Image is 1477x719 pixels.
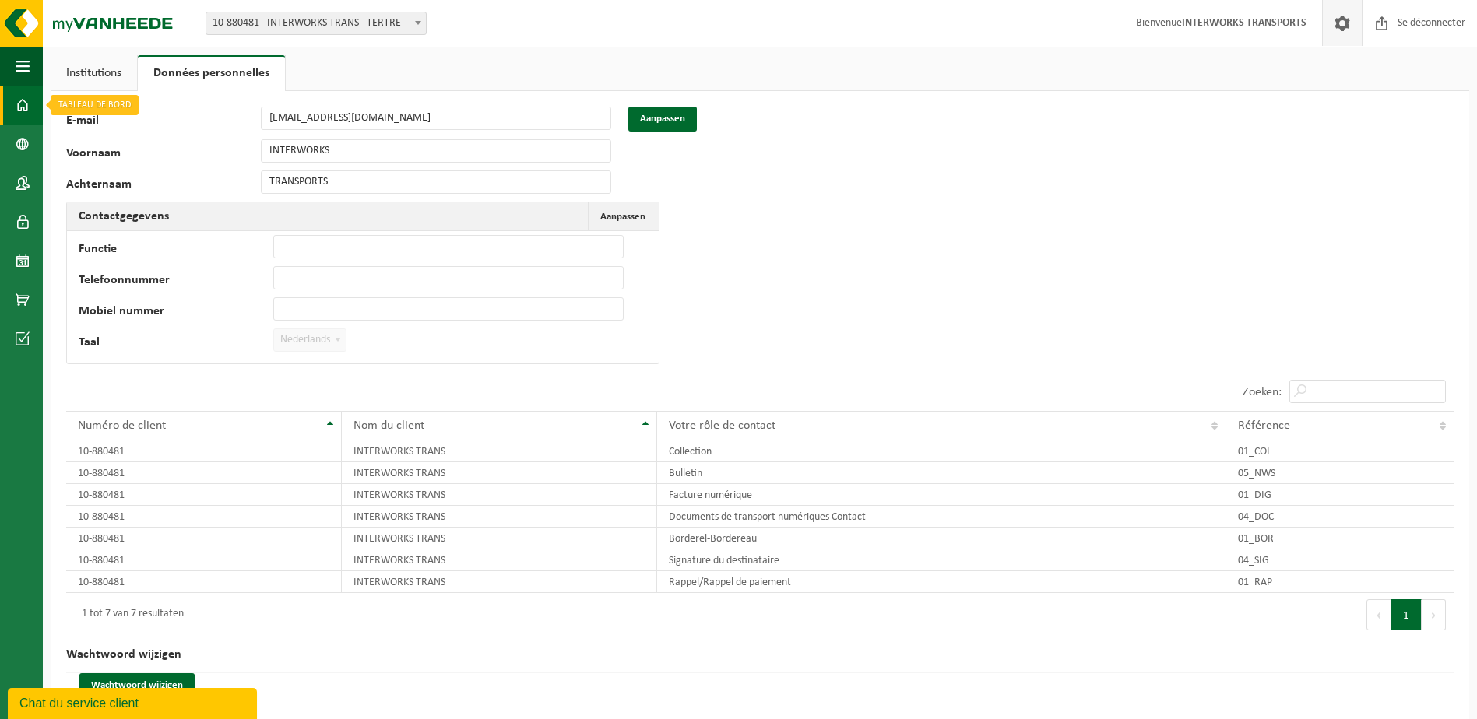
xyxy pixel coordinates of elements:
[261,107,611,130] input: E-mail
[600,212,645,222] span: Aanpassen
[342,528,657,549] td: INTERWORKS TRANS
[1226,440,1454,462] td: 01_COL
[78,419,166,432] span: Numéro de client
[342,484,657,506] td: INTERWORKS TRANS
[657,506,1226,528] td: Documents de transport numériques Contact
[1243,386,1282,398] label: Zoeken:
[1366,599,1391,630] button: Précédent
[657,528,1226,549] td: Borderel-Bordereau
[66,549,342,571] td: 10-880481
[588,202,657,230] button: Aanpassen
[342,462,657,484] td: INTERWORKS TRANS
[1391,599,1422,630] button: 1
[66,462,342,484] td: 10-880481
[66,178,261,194] label: Achternaam
[1136,17,1306,29] font: Bienvenue
[51,55,137,91] a: Institutions
[1226,528,1454,549] td: 01_BOR
[1226,506,1454,528] td: 04_DOC
[1238,419,1290,432] span: Référence
[79,336,273,352] label: Taal
[353,419,424,432] span: Nom du client
[342,571,657,593] td: INTERWORKS TRANS
[79,243,273,258] label: Functie
[669,419,775,432] span: Votre rôle de contact
[657,571,1226,593] td: Rappel/Rappel de paiement
[273,328,346,352] span: Nederlands
[206,12,427,35] span: 10-880481 - INTERWORKS TRANS - TERTRE
[138,55,285,91] a: Données personnelles
[74,601,184,629] div: 1 tot 7 van 7 resultaten
[657,440,1226,462] td: Collection
[657,484,1226,506] td: Facture numérique
[79,305,273,321] label: Mobiel nummer
[66,637,1454,673] h2: Wachtwoord wijzigen
[66,114,261,132] label: E-mail
[8,685,260,719] iframe: chat widget
[1422,599,1446,630] button: Prochain
[66,440,342,462] td: 10-880481
[1182,17,1306,29] strong: INTERWORKS TRANSPORTS
[67,202,181,230] h2: Contactgegevens
[1226,571,1454,593] td: 01_RAP
[628,107,697,132] button: Aanpassen
[1226,484,1454,506] td: 01_DIG
[79,274,273,289] label: Telefoonnummer
[66,506,342,528] td: 10-880481
[342,549,657,571] td: INTERWORKS TRANS
[657,462,1226,484] td: Bulletin
[274,329,346,351] span: Nederlands
[342,506,657,528] td: INTERWORKS TRANS
[342,440,657,462] td: INTERWORKS TRANS
[206,12,426,34] span: 10-880481 - INTERWORKS TRANS - TERTRE
[66,571,342,593] td: 10-880481
[66,147,261,163] label: Voornaam
[1226,462,1454,484] td: 05_NWS
[66,528,342,549] td: 10-880481
[1226,549,1454,571] td: 04_SIG
[79,673,195,698] button: Wachtwoord wijzigen
[657,549,1226,571] td: Signature du destinataire
[66,484,342,506] td: 10-880481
